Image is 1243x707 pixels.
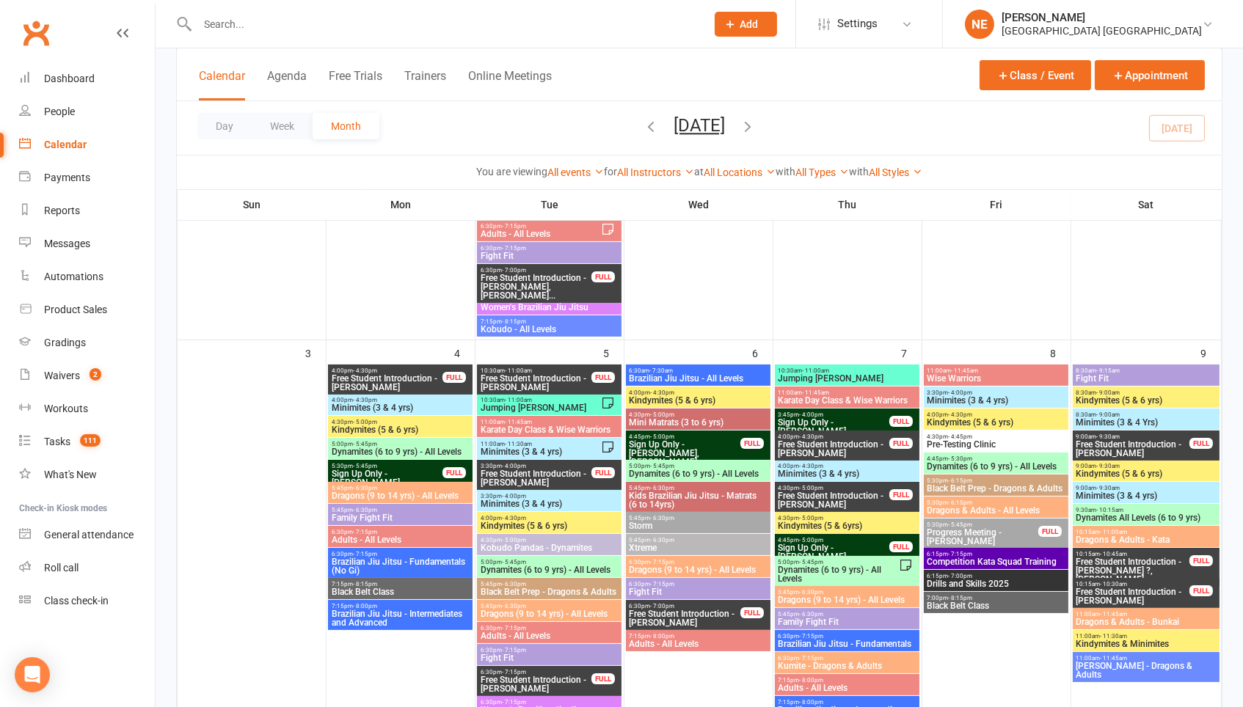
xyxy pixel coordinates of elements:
[629,491,768,509] span: Kids Brazilian Jiu Jitsu - Matrats (6 to 14yrs)
[502,493,526,499] span: - 4:00pm
[1097,433,1120,440] span: - 9:30am
[480,223,602,230] span: 6:30pm
[1076,551,1191,557] span: 10:15am
[1002,11,1202,24] div: [PERSON_NAME]
[927,433,1066,440] span: 4:30pm
[353,367,377,374] span: - 4:30pm
[927,601,1066,610] span: Black Belt Class
[927,462,1066,471] span: Dynamites (6 to 9 yrs) - All Levels
[629,515,768,521] span: 5:45pm
[19,62,155,95] a: Dashboard
[778,463,917,469] span: 4:00pm
[480,367,593,374] span: 10:30am
[331,535,470,544] span: Adults - All Levels
[480,230,602,238] span: Adults - All Levels
[480,463,593,469] span: 3:30pm
[629,543,768,552] span: Xtreme
[331,403,470,412] span: Minimites (3 & 4 yrs)
[949,595,973,601] span: - 8:15pm
[19,194,155,227] a: Reports
[353,419,377,425] span: - 5:00pm
[629,469,768,478] span: Dynamites (6 to 9 yrs) - All Levels
[1200,340,1221,365] div: 9
[329,69,382,100] button: Free Trials
[778,515,917,521] span: 4:30pm
[849,166,869,177] strong: with
[1071,189,1222,220] th: Sat
[15,657,50,692] div: Open Intercom Messenger
[1076,513,1217,522] span: Dynamites All Levels (6 to 9 yrs)
[927,557,1066,566] span: Competition Kata Squad Training
[1076,529,1217,535] span: 10:15am
[651,603,675,609] span: - 7:00pm
[480,419,619,425] span: 11:00am
[1101,551,1128,557] span: - 10:45am
[927,411,1066,418] span: 4:00pm
[480,565,619,574] span: Dynamites (6 to 9 yrs) - All Levels
[442,467,466,478] div: FULL
[1097,507,1124,513] span: - 10:15am
[778,389,917,396] span: 11:00am
[199,69,245,100] button: Calendar
[502,267,526,274] span: - 7:00pm
[800,515,824,521] span: - 5:00pm
[927,418,1066,427] span: Kindymites (5 & 6 yrs)
[480,425,619,434] span: Karate Day Class & Wise Warriors
[927,573,1066,579] span: 6:15pm
[480,447,602,456] span: Minimites (3 & 4 yrs)
[353,397,377,403] span: - 4:30pm
[454,340,475,365] div: 4
[44,562,79,574] div: Roll call
[442,372,466,383] div: FULL
[1097,411,1120,418] span: - 9:00am
[331,529,470,535] span: 6:30pm
[949,389,973,396] span: - 4:00pm
[353,529,377,535] span: - 7:15pm
[752,340,773,365] div: 6
[674,115,725,136] button: [DATE]
[353,551,377,557] span: - 7:15pm
[19,260,155,293] a: Automations
[1076,581,1191,587] span: 10:15am
[327,189,475,220] th: Mon
[19,359,155,392] a: Waivers 2
[305,340,326,365] div: 3
[44,469,97,480] div: What's New
[1076,485,1217,491] span: 9:00am
[44,172,90,183] div: Payments
[629,609,742,627] span: Free Student Introduction - [PERSON_NAME]
[629,603,742,609] span: 6:30pm
[629,374,768,383] span: Brazilian Jiu Jitsu - All Levels
[480,325,619,334] span: Kobudo - All Levels
[651,559,675,565] span: - 7:15pm
[927,579,1066,588] span: Drills and Skills 2025
[480,559,619,565] span: 5:00pm
[927,499,1066,506] span: 5:30pm
[778,367,917,374] span: 10:30am
[629,565,768,574] span: Dragons (9 to 14 yrs) - All Levels
[778,559,900,565] span: 5:00pm
[1097,463,1120,469] span: - 9:30am
[603,340,624,365] div: 5
[651,485,675,491] span: - 6:30pm
[980,60,1091,90] button: Class / Event
[1038,526,1062,537] div: FULL
[629,418,768,427] span: Mini Matrats (3 to 6 yrs)
[331,507,470,513] span: 5:45pm
[480,267,593,274] span: 6:30pm
[267,69,307,100] button: Agenda
[19,161,155,194] a: Payments
[591,271,615,282] div: FULL
[475,189,624,220] th: Tue
[1076,389,1217,396] span: 8:30am
[480,609,619,618] span: Dragons (9 to 14 yrs) - All Levels
[480,252,619,260] span: Fight Fit
[927,551,1066,557] span: 6:15pm
[800,537,824,543] span: - 5:00pm
[480,318,619,325] span: 7:15pm
[1076,418,1217,427] span: Minimites (3 & 4 Yrs)
[800,411,824,418] span: - 4:00pm
[803,367,830,374] span: - 11:00am
[927,484,1066,493] span: Black Belt Prep - Dragons & Adults
[651,463,675,469] span: - 5:45pm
